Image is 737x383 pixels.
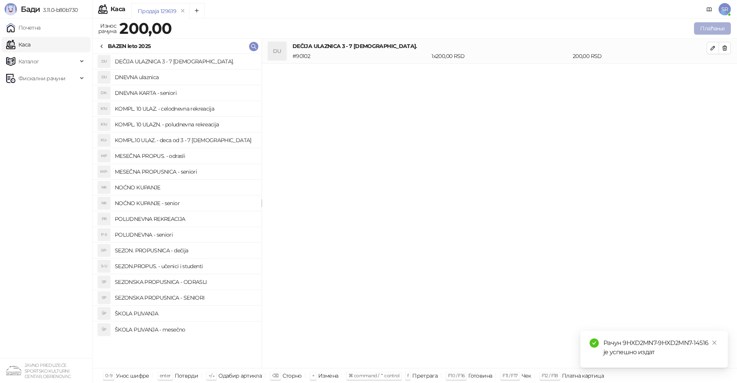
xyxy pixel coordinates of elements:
div: PR [98,213,110,225]
h4: KOMPL. 10 ULAZ. - celodnevna rekreacija [115,103,255,115]
div: NK [98,197,110,209]
h4: KOMPL.10 ULAZ. - deca od 3 - 7 [DEMOGRAPHIC_DATA] [115,134,255,146]
div: Одабир артикла [218,371,262,381]
h4: DNEVNA ulaznica [115,71,255,83]
span: ⌫ [272,373,278,378]
span: + [312,373,314,378]
h4: NOĆNO KUPANJE - senior [115,197,255,209]
div: Платна картица [562,371,604,381]
h4: ŠKOLA PLIVANJA - mesečno [115,323,255,336]
h4: MESEČNA PROPUS. - odrasli [115,150,255,162]
div: P-S [98,229,110,241]
span: check-circle [590,338,599,348]
span: F12 / F18 [542,373,558,378]
button: remove [178,8,188,14]
div: Износ рачуна [97,21,118,36]
div: NK [98,181,110,194]
div: 200,00 RSD [571,52,708,60]
h4: POLUDNEVNA REKREACIJA [115,213,255,225]
h4: SEZONSKA PROPUSNICA - SENIORI [115,292,255,304]
div: Рачун 9HXD2MN7-9HXD2MN7-14516 је успешно издат [603,338,719,357]
div: DU [98,55,110,68]
span: Бади [21,5,40,14]
h4: DEČIJA ULAZNICA 3 - 7 [DEMOGRAPHIC_DATA]. [115,55,255,68]
div: Унос шифре [116,371,149,381]
div: # 90102 [291,52,430,60]
div: Чек [522,371,531,381]
img: Logo [5,3,17,15]
div: DU [98,71,110,83]
div: Сторно [283,371,302,381]
img: 64x64-companyLogo-4a28e1f8-f217-46d7-badd-69a834a81aaf.png [6,363,21,378]
span: Фискални рачуни [18,71,65,86]
h4: SEZON.PROPUS. - učenici i studenti [115,260,255,272]
span: ⌘ command / ⌃ control [349,373,400,378]
div: MP [98,150,110,162]
div: Продаја 129619 [138,7,176,15]
span: ↑/↓ [208,373,215,378]
div: SP- [98,244,110,257]
span: enter [160,373,171,378]
span: F10 / F16 [448,373,464,378]
a: Каса [6,37,30,52]
span: F11 / F17 [502,373,517,378]
button: Add tab [189,3,205,18]
div: ŠP [98,307,110,320]
h4: POLUDNEVNA - seniori [115,229,255,241]
div: Претрага [412,371,438,381]
button: Плаћање [694,22,731,35]
div: ŠP [98,323,110,336]
div: MP- [98,166,110,178]
div: SP [98,292,110,304]
div: DK- [98,87,110,99]
a: Почетна [6,20,41,35]
div: KU- [98,134,110,146]
span: f [407,373,408,378]
h4: SEZON. PROPUSNICA - dečija [115,244,255,257]
div: Готовина [468,371,492,381]
div: grid [93,54,261,368]
h4: NOĆNO KUPANJE [115,181,255,194]
a: Документација [703,3,716,15]
strong: 200,00 [119,19,172,38]
div: S-U [98,260,110,272]
span: SR [719,3,731,15]
a: Close [710,338,719,347]
div: SP [98,276,110,288]
div: BAZEN leto 2025 [108,42,150,50]
small: JAVNO PREDUZEĆE SPORTSKO KULTURNI CENTAR, OBRENOVAC [25,363,71,379]
span: close [712,340,717,345]
h4: SEZONSKA PROPUSNICA - ODRASLI [115,276,255,288]
h4: DNEVNA KARTA - seniori [115,87,255,99]
span: 0-9 [105,373,112,378]
div: K1U [98,103,110,115]
span: Каталог [18,54,39,69]
div: Потврди [175,371,198,381]
div: DU [268,42,286,60]
h4: ŠKOLA PLIVANJA [115,307,255,320]
div: K1U [98,118,110,131]
span: 3.11.0-b80b730 [40,7,78,13]
h4: MESEČNA PROPUSNICA - seniori [115,166,255,178]
h4: KOMPL. 10 ULAZN. - poludnevna rekreacija [115,118,255,131]
h4: DEČIJA ULAZNICA 3 - 7 [DEMOGRAPHIC_DATA]. [292,42,707,50]
div: Измена [318,371,338,381]
div: 1 x 200,00 RSD [430,52,571,60]
div: Каса [111,6,125,12]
